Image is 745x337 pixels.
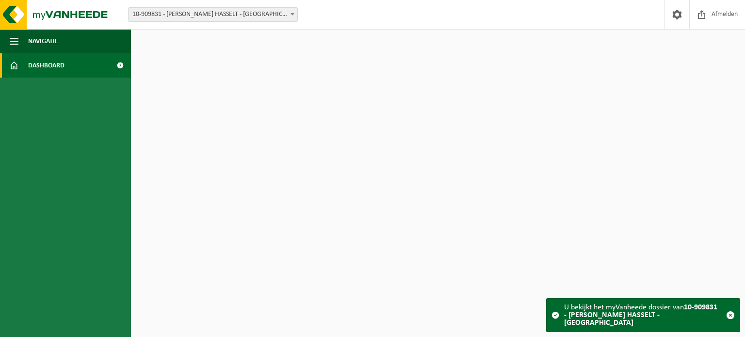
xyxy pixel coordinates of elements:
[129,8,297,21] span: 10-909831 - O'LEARYS HASSELT - HASSELT
[564,299,721,332] div: U bekijkt het myVanheede dossier van
[28,29,58,53] span: Navigatie
[28,53,65,78] span: Dashboard
[564,304,717,327] strong: 10-909831 - [PERSON_NAME] HASSELT - [GEOGRAPHIC_DATA]
[128,7,298,22] span: 10-909831 - O'LEARYS HASSELT - HASSELT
